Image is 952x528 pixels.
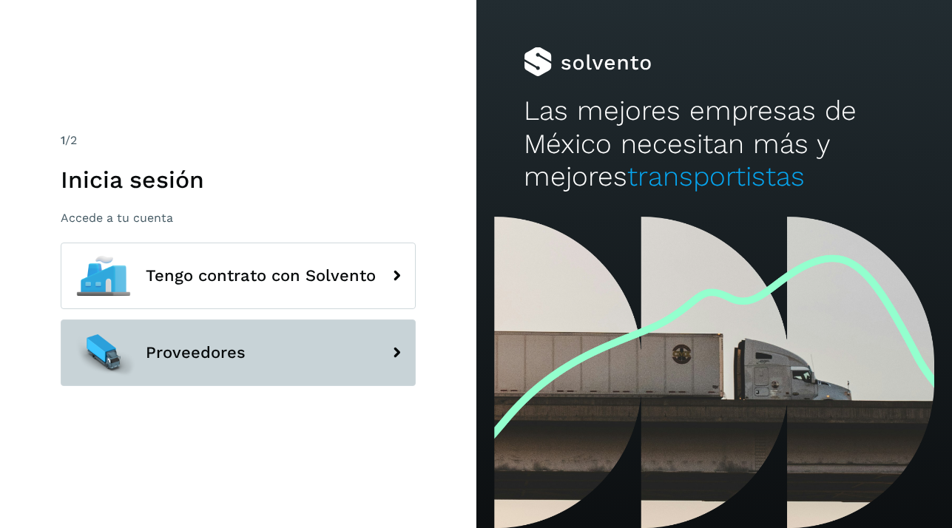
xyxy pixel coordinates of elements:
[61,166,416,194] h1: Inicia sesión
[146,344,246,362] span: Proveedores
[61,319,416,386] button: Proveedores
[61,211,416,225] p: Accede a tu cuenta
[627,160,805,192] span: transportistas
[61,132,416,149] div: /2
[61,243,416,309] button: Tengo contrato con Solvento
[524,95,905,193] h2: Las mejores empresas de México necesitan más y mejores
[61,133,65,147] span: 1
[146,267,376,285] span: Tengo contrato con Solvento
